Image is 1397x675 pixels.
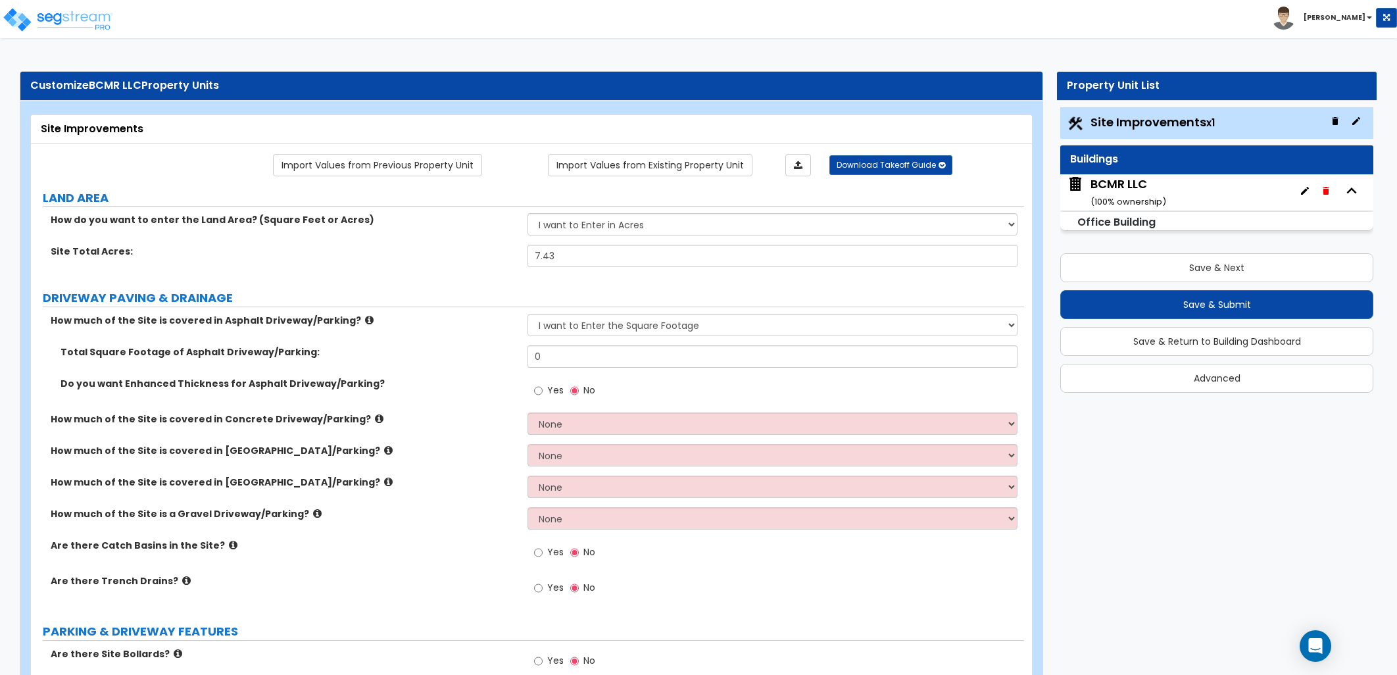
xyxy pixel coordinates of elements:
[547,654,564,667] span: Yes
[61,377,518,390] label: Do you want Enhanced Thickness for Asphalt Driveway/Parking?
[570,581,579,595] input: No
[30,78,1033,93] div: Customize Property Units
[182,576,191,586] i: click for more info!
[534,384,543,398] input: Yes
[51,476,518,489] label: How much of the Site is covered in [GEOGRAPHIC_DATA]/Parking?
[829,155,952,175] button: Download Takeoff Guide
[583,545,595,559] span: No
[43,289,1024,307] label: DRIVEWAY PAVING & DRAINAGE
[534,654,543,668] input: Yes
[547,384,564,397] span: Yes
[174,649,182,659] i: click for more info!
[1091,195,1166,208] small: ( 100 % ownership)
[1067,176,1084,193] img: building.svg
[43,189,1024,207] label: LAND AREA
[1077,214,1156,230] small: Office Building
[51,539,518,552] label: Are there Catch Basins in the Site?
[583,654,595,667] span: No
[785,154,811,176] a: Import the dynamic attributes value through Excel sheet
[1091,114,1215,130] span: Site Improvements
[51,314,518,327] label: How much of the Site is covered in Asphalt Driveway/Parking?
[1272,7,1295,30] img: avatar.png
[273,154,482,176] a: Import the dynamic attribute values from previous properties.
[51,647,518,661] label: Are there Site Bollards?
[1091,176,1166,209] div: BCMR LLC
[51,245,518,258] label: Site Total Acres:
[547,581,564,594] span: Yes
[570,545,579,560] input: No
[837,159,936,170] span: Download Takeoff Guide
[570,654,579,668] input: No
[1060,364,1373,393] button: Advanced
[547,545,564,559] span: Yes
[570,384,579,398] input: No
[583,581,595,594] span: No
[583,384,595,397] span: No
[1206,116,1215,130] small: x1
[365,315,374,325] i: click for more info!
[51,507,518,520] label: How much of the Site is a Gravel Driveway/Parking?
[1300,630,1331,662] div: Open Intercom Messenger
[43,623,1024,640] label: PARKING & DRIVEWAY FEATURES
[89,78,141,93] span: BCMR LLC
[1070,152,1363,167] div: Buildings
[1067,115,1084,132] img: Construction.png
[548,154,752,176] a: Import the dynamic attribute values from existing properties.
[534,545,543,560] input: Yes
[41,122,1022,137] div: Site Improvements
[2,7,114,33] img: logo_pro_r.png
[313,509,322,518] i: click for more info!
[1067,78,1367,93] div: Property Unit List
[51,413,518,426] label: How much of the Site is covered in Concrete Driveway/Parking?
[534,581,543,595] input: Yes
[51,444,518,457] label: How much of the Site is covered in [GEOGRAPHIC_DATA]/Parking?
[229,540,237,550] i: click for more info!
[1067,176,1166,209] span: BCMR LLC
[1060,290,1373,319] button: Save & Submit
[1304,12,1365,22] b: [PERSON_NAME]
[1060,327,1373,356] button: Save & Return to Building Dashboard
[1060,253,1373,282] button: Save & Next
[375,414,383,424] i: click for more info!
[61,345,518,359] label: Total Square Footage of Asphalt Driveway/Parking:
[51,574,518,587] label: Are there Trench Drains?
[51,213,518,226] label: How do you want to enter the Land Area? (Square Feet or Acres)
[384,477,393,487] i: click for more info!
[384,445,393,455] i: click for more info!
